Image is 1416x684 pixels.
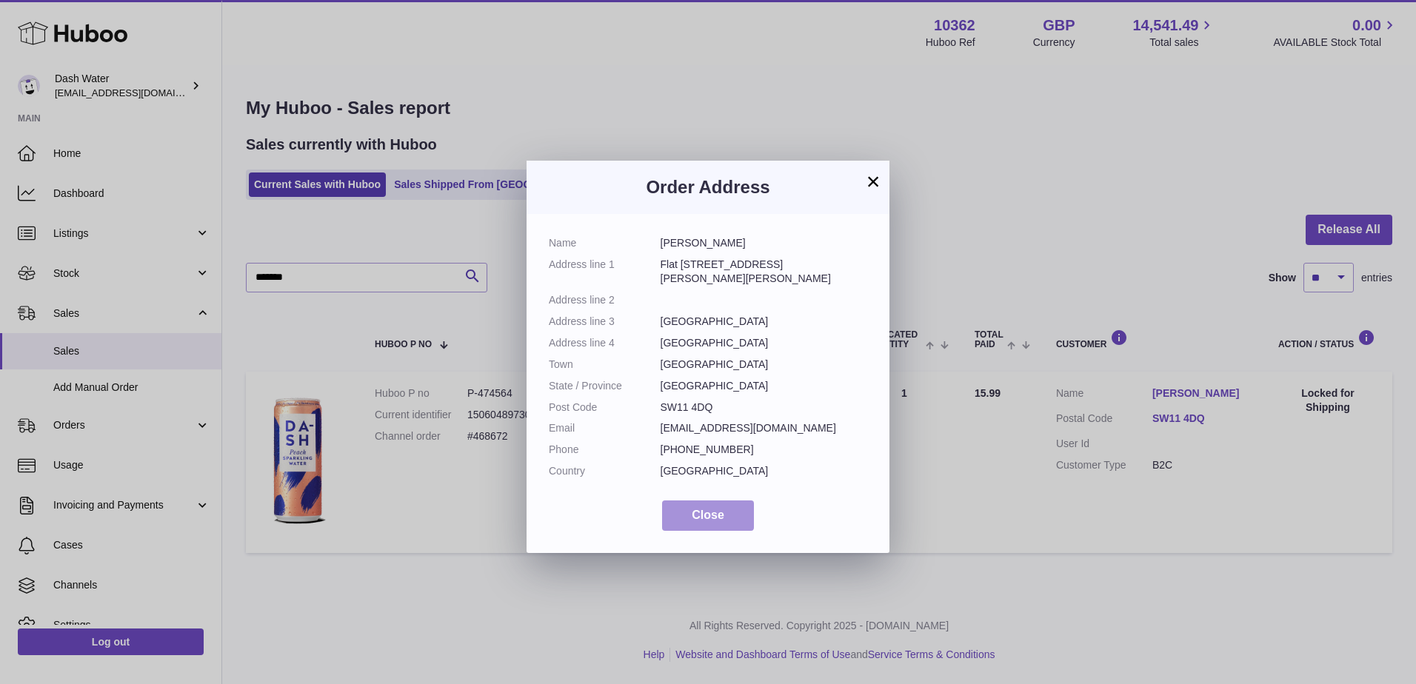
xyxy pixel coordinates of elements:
dd: [PHONE_NUMBER] [661,443,868,457]
dt: Town [549,358,661,372]
dd: [GEOGRAPHIC_DATA] [661,315,868,329]
button: × [864,172,882,190]
dd: SW11 4DQ [661,400,868,415]
dd: [PERSON_NAME] [661,236,868,250]
dt: Name [549,236,661,250]
dt: Address line 3 [549,315,661,329]
dt: State / Province [549,379,661,393]
dt: Country [549,464,661,478]
span: Close [692,509,724,521]
dd: [EMAIL_ADDRESS][DOMAIN_NAME] [661,421,868,435]
dd: [GEOGRAPHIC_DATA] [661,336,868,350]
dt: Address line 1 [549,258,661,286]
dt: Address line 4 [549,336,661,350]
dd: Flat [STREET_ADDRESS][PERSON_NAME][PERSON_NAME] [661,258,868,286]
button: Close [662,500,754,531]
dd: [GEOGRAPHIC_DATA] [661,358,868,372]
dt: Phone [549,443,661,457]
dt: Address line 2 [549,293,661,307]
h3: Order Address [549,175,867,199]
dt: Email [549,421,661,435]
dd: [GEOGRAPHIC_DATA] [661,464,868,478]
dt: Post Code [549,400,661,415]
dd: [GEOGRAPHIC_DATA] [661,379,868,393]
